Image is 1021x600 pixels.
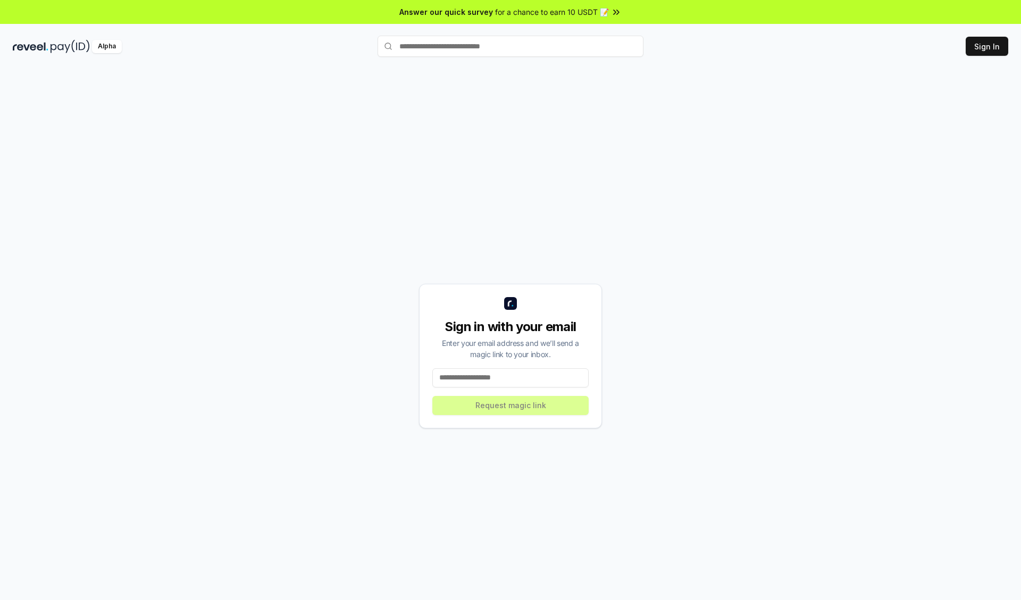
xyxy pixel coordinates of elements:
div: Enter your email address and we’ll send a magic link to your inbox. [432,337,589,360]
div: Sign in with your email [432,318,589,335]
button: Sign In [966,37,1008,56]
div: Alpha [92,40,122,53]
span: for a chance to earn 10 USDT 📝 [495,6,609,18]
img: logo_small [504,297,517,310]
span: Answer our quick survey [399,6,493,18]
img: pay_id [51,40,90,53]
img: reveel_dark [13,40,48,53]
